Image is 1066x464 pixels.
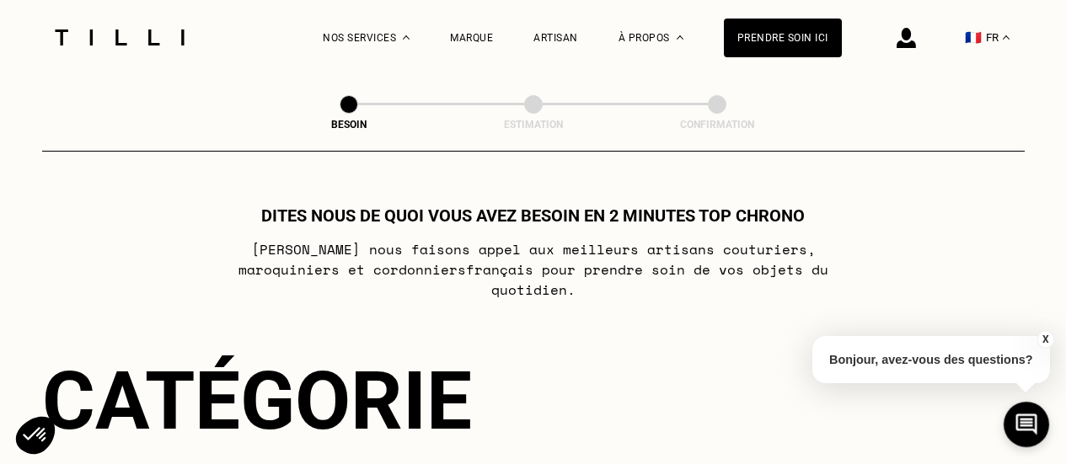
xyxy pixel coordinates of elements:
[1003,35,1010,40] img: menu déroulant
[677,35,683,40] img: Menu déroulant à propos
[42,354,1025,448] div: Catégorie
[724,19,842,57] a: Prendre soin ici
[265,119,433,131] div: Besoin
[812,336,1050,383] p: Bonjour, avez-vous des questions?
[199,239,867,300] p: [PERSON_NAME] nous faisons appel aux meilleurs artisans couturiers , maroquiniers et cordonniers ...
[1037,330,1053,349] button: X
[449,119,618,131] div: Estimation
[633,119,801,131] div: Confirmation
[261,205,805,226] h1: Dites nous de quoi vous avez besoin en 2 minutes top chrono
[533,32,578,44] a: Artisan
[403,35,410,40] img: Menu déroulant
[450,32,493,44] a: Marque
[965,29,982,45] span: 🇫🇷
[897,28,916,48] img: icône connexion
[49,29,190,45] img: Logo du service de couturière Tilli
